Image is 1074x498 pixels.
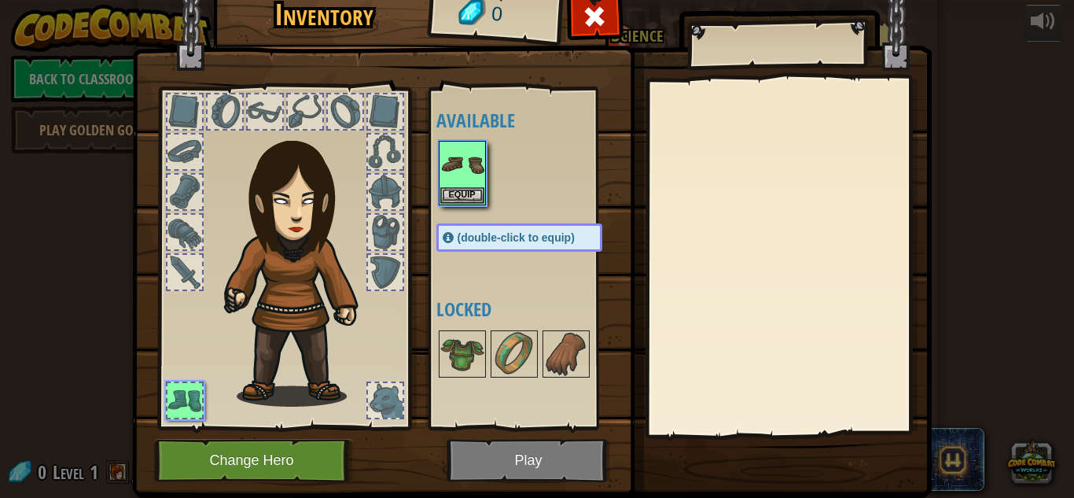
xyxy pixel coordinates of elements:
[440,187,484,204] button: Equip
[217,117,386,407] img: guardian_hair.png
[458,231,575,244] span: (double-click to equip)
[154,439,354,482] button: Change Hero
[440,332,484,376] img: portrait.png
[440,142,484,186] img: portrait.png
[436,110,634,131] h4: Available
[492,332,536,376] img: portrait.png
[436,299,634,319] h4: Locked
[544,332,588,376] img: portrait.png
